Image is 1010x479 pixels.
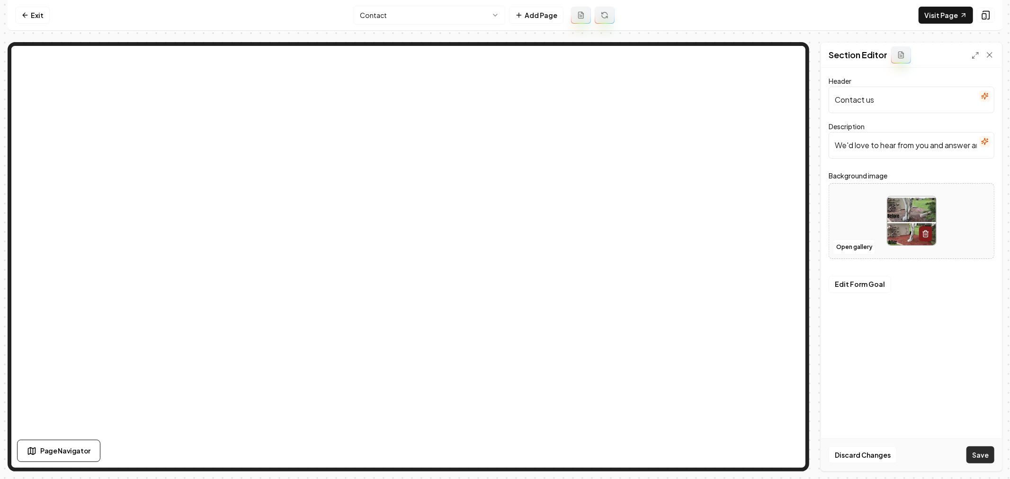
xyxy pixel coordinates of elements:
img: image [887,196,936,245]
button: Open gallery [833,239,876,255]
button: Edit Form Goal [829,276,891,293]
input: Header [829,87,994,113]
label: Header [829,77,851,85]
button: Page Navigator [17,440,100,462]
h2: Section Editor [829,48,887,62]
button: Add Page [509,7,563,24]
button: Add admin section prompt [891,46,911,63]
a: Edit Form Goal [829,279,891,289]
button: Save [966,446,994,463]
label: Background image [829,170,994,181]
button: Add admin page prompt [571,7,591,24]
a: Exit [15,7,50,24]
a: Visit Page [919,7,973,24]
label: Description [829,122,865,131]
button: Discard Changes [829,446,897,463]
input: Description [829,132,994,159]
button: Regenerate page [595,7,615,24]
span: Page Navigator [40,446,90,456]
